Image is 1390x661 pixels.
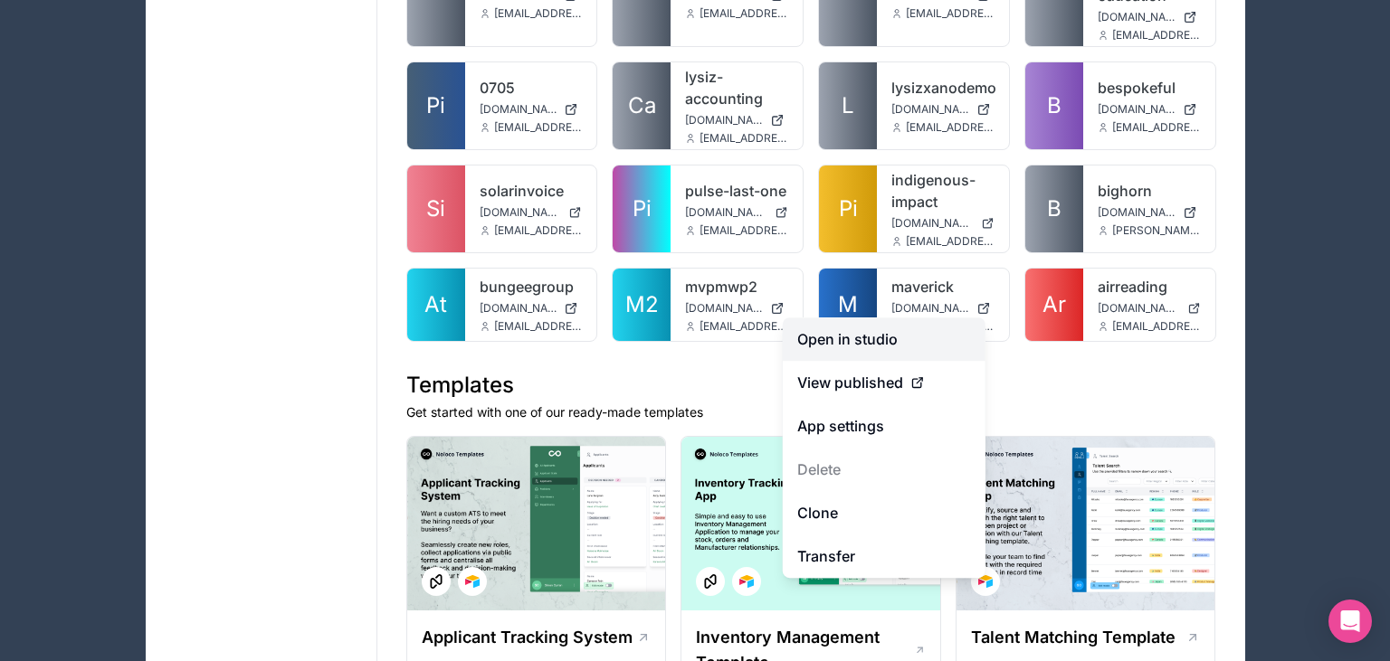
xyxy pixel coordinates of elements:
span: Pi [426,91,445,120]
span: [DOMAIN_NAME] [891,102,969,117]
p: Get started with one of our ready-made templates [406,403,1216,421]
span: [EMAIL_ADDRESS][DOMAIN_NAME] [906,120,995,135]
a: At [407,269,465,341]
h1: Templates [406,371,1216,400]
a: View published [783,361,985,404]
span: [EMAIL_ADDRESS][DOMAIN_NAME] [906,6,995,21]
span: [EMAIL_ADDRESS][DOMAIN_NAME] [1112,28,1201,42]
a: [DOMAIN_NAME] [891,102,995,117]
span: [EMAIL_ADDRESS][DOMAIN_NAME] [700,6,788,21]
a: [DOMAIN_NAME] [891,301,995,316]
span: [DOMAIN_NAME] [685,301,763,316]
span: L [842,91,854,120]
a: B [1025,62,1083,149]
span: View published [797,372,903,393]
span: [DOMAIN_NAME] [1098,102,1176,117]
a: Clone [783,491,985,534]
a: bungeegroup [480,276,583,297]
span: M2 [625,290,659,319]
h1: Applicant Tracking System [422,625,633,650]
span: [DOMAIN_NAME] [1098,10,1176,24]
a: [DOMAIN_NAME] [1098,102,1201,117]
span: [DOMAIN_NAME] [891,216,974,231]
span: [DOMAIN_NAME] [1098,205,1176,220]
span: [DOMAIN_NAME] [480,205,562,220]
a: indigenous-impact [891,169,995,212]
a: airreading [1098,276,1201,297]
a: [DOMAIN_NAME] [480,102,583,117]
span: [DOMAIN_NAME] [685,205,767,220]
a: [DOMAIN_NAME] [685,113,788,127]
span: [DOMAIN_NAME] [891,301,969,316]
a: Transfer [783,534,985,578]
a: Ca [613,62,671,149]
a: L [819,62,877,149]
a: Pi [407,62,465,149]
span: B [1047,194,1062,223]
span: [DOMAIN_NAME] [480,102,557,117]
a: Pi [613,165,671,252]
a: [DOMAIN_NAME] [480,205,583,220]
span: [PERSON_NAME][EMAIL_ADDRESS][DOMAIN_NAME] [1112,223,1201,238]
span: [EMAIL_ADDRESS][DOMAIN_NAME] [700,319,788,334]
img: Airtable Logo [739,574,754,589]
span: Ar [1042,290,1066,319]
span: [EMAIL_ADDRESS][DOMAIN_NAME] [700,131,788,146]
span: Si [426,194,445,223]
span: [DOMAIN_NAME] [1098,301,1180,316]
span: Pi [839,194,858,223]
a: Ar [1025,269,1083,341]
a: M [819,269,877,341]
a: 0705 [480,77,583,99]
a: Pi [819,165,877,252]
span: [EMAIL_ADDRESS][DOMAIN_NAME] [494,319,583,334]
span: [EMAIL_ADDRESS][DOMAIN_NAME] [494,120,583,135]
a: lysiz-accounting [685,66,788,109]
span: [DOMAIN_NAME] [685,113,763,127]
a: Si [407,165,465,252]
a: bespokeful [1098,77,1201,99]
a: [DOMAIN_NAME] [480,301,583,316]
span: [EMAIL_ADDRESS][DOMAIN_NAME] [494,6,583,21]
span: [EMAIL_ADDRESS][DOMAIN_NAME] [906,234,995,249]
a: [DOMAIN_NAME] [685,301,788,316]
a: [DOMAIN_NAME] [1098,301,1201,316]
span: Ca [628,91,656,120]
a: [DOMAIN_NAME] [1098,10,1201,24]
span: At [424,290,447,319]
span: B [1047,91,1062,120]
span: [EMAIL_ADDRESS][DOMAIN_NAME] [1112,120,1201,135]
a: M2 [613,269,671,341]
a: pulse-last-one [685,180,788,202]
a: mvpmwp2 [685,276,788,297]
a: [DOMAIN_NAME] [1098,205,1201,220]
h1: Talent Matching Template [971,625,1176,650]
span: Pi [633,194,652,223]
button: Delete [783,448,985,491]
span: [EMAIL_ADDRESS][DOMAIN_NAME] [1112,319,1201,334]
span: [DOMAIN_NAME] [480,301,557,316]
span: [EMAIL_ADDRESS][DOMAIN_NAME] [494,223,583,238]
a: lysizxanodemo [891,77,995,99]
a: maverick [891,276,995,297]
a: Open in studio [783,317,985,361]
a: solarinvoice [480,180,583,202]
a: [DOMAIN_NAME] [891,216,995,231]
a: B [1025,165,1083,252]
a: App settings [783,404,985,448]
span: M [838,290,858,319]
div: Open Intercom Messenger [1328,600,1372,643]
span: [EMAIL_ADDRESS][DOMAIN_NAME] [700,223,788,238]
a: bighorn [1098,180,1201,202]
a: [DOMAIN_NAME] [685,205,788,220]
img: Airtable Logo [465,574,480,589]
img: Airtable Logo [978,574,993,589]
